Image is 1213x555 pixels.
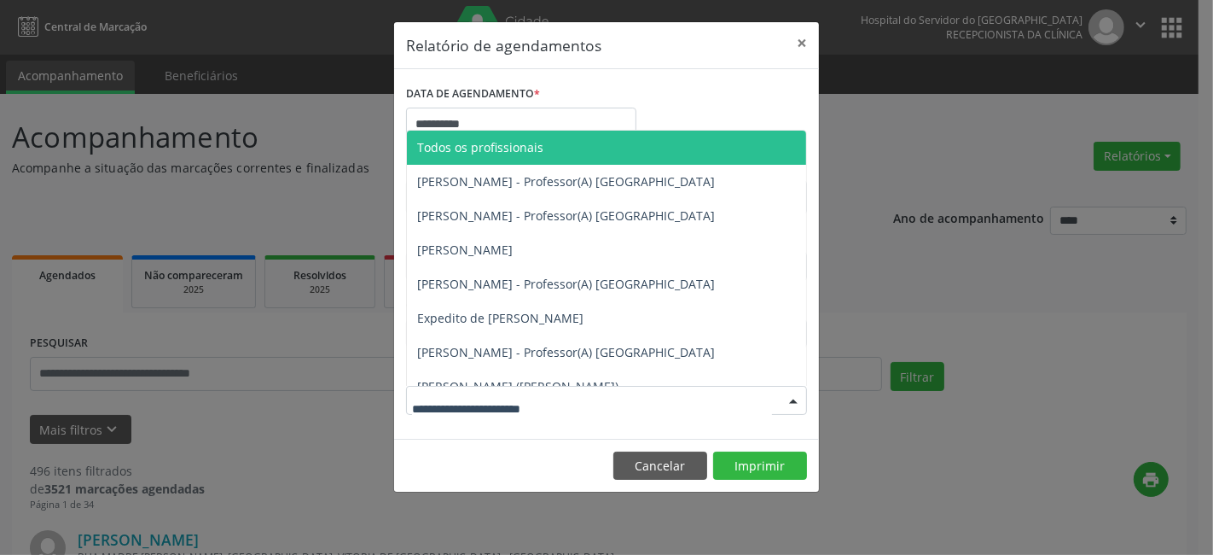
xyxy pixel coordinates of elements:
[406,81,540,108] label: DATA DE AGENDAMENTO
[417,310,583,326] span: Expedito de [PERSON_NAME]
[417,344,715,360] span: [PERSON_NAME] - Professor(A) [GEOGRAPHIC_DATA]
[417,207,715,224] span: [PERSON_NAME] - Professor(A) [GEOGRAPHIC_DATA]
[417,173,715,190] span: [PERSON_NAME] - Professor(A) [GEOGRAPHIC_DATA]
[785,22,819,64] button: Close
[406,34,601,56] h5: Relatório de agendamentos
[713,452,807,481] button: Imprimir
[613,452,707,481] button: Cancelar
[417,242,513,258] span: [PERSON_NAME]
[417,378,618,394] span: [PERSON_NAME] ([PERSON_NAME])
[417,276,715,292] span: [PERSON_NAME] - Professor(A) [GEOGRAPHIC_DATA]
[417,139,543,155] span: Todos os profissionais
